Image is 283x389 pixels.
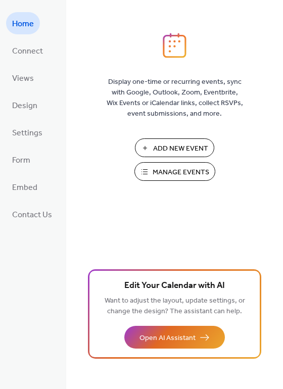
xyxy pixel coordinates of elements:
span: Open AI Assistant [139,333,196,344]
button: Manage Events [134,162,215,181]
a: Home [6,12,40,34]
button: Open AI Assistant [124,326,225,349]
span: Want to adjust the layout, update settings, or change the design? The assistant can help. [105,294,245,318]
span: Contact Us [12,207,52,223]
a: Connect [6,39,49,62]
span: Edit Your Calendar with AI [124,279,225,293]
img: logo_icon.svg [163,33,186,58]
a: Design [6,94,43,116]
span: Design [12,98,37,114]
span: Display one-time or recurring events, sync with Google, Outlook, Zoom, Eventbrite, Wix Events or ... [107,77,243,119]
a: Contact Us [6,203,58,225]
span: Home [12,16,34,32]
a: Settings [6,121,49,143]
span: Connect [12,43,43,60]
span: Views [12,71,34,87]
a: Form [6,149,36,171]
span: Form [12,153,30,169]
span: Embed [12,180,37,196]
span: Add New Event [153,143,208,154]
a: Views [6,67,40,89]
a: Embed [6,176,43,198]
button: Add New Event [135,138,214,157]
span: Settings [12,125,42,141]
span: Manage Events [153,167,209,178]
